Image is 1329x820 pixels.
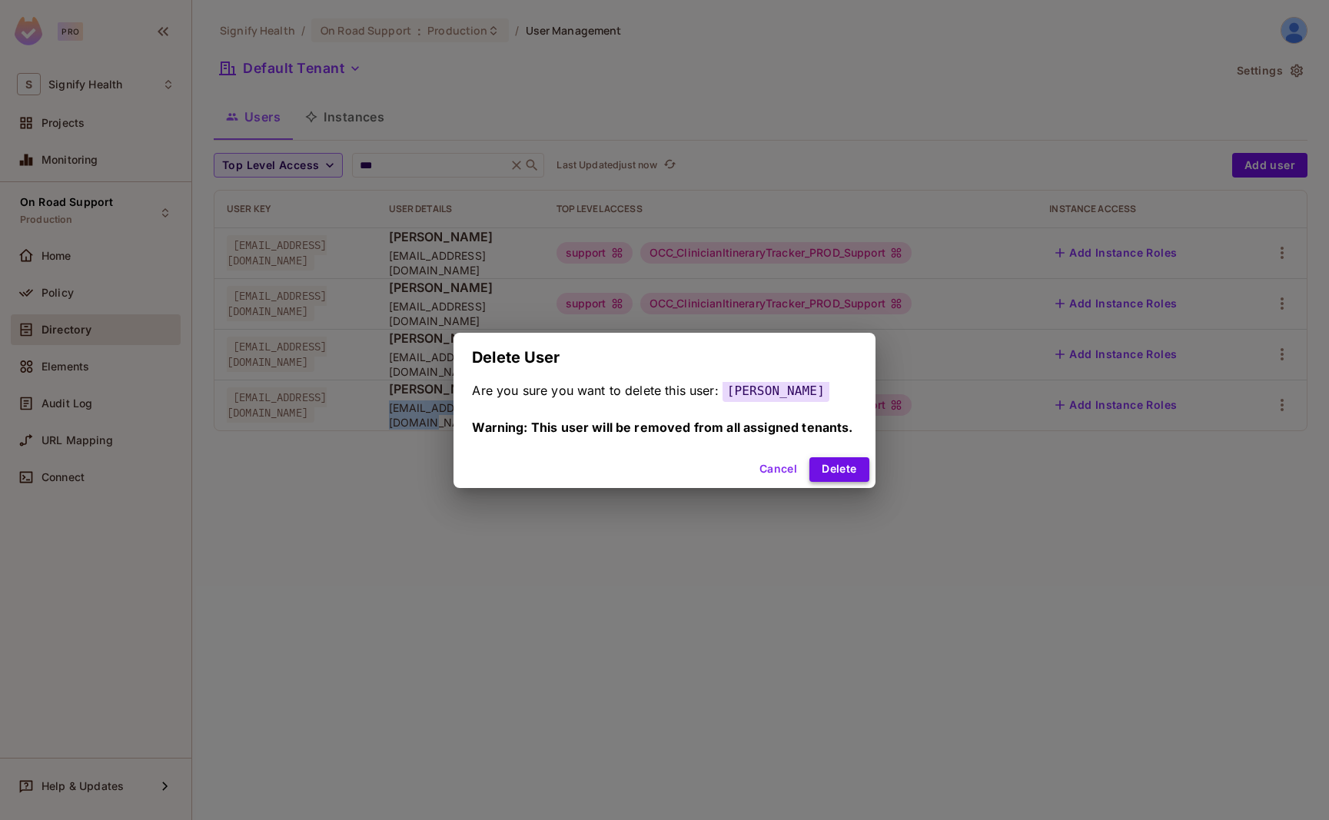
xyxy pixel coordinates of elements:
[723,380,829,402] span: [PERSON_NAME]
[472,420,852,435] span: Warning: This user will be removed from all assigned tenants.
[454,333,875,382] h2: Delete User
[472,383,718,398] span: Are you sure you want to delete this user:
[753,457,803,482] button: Cancel
[809,457,869,482] button: Delete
